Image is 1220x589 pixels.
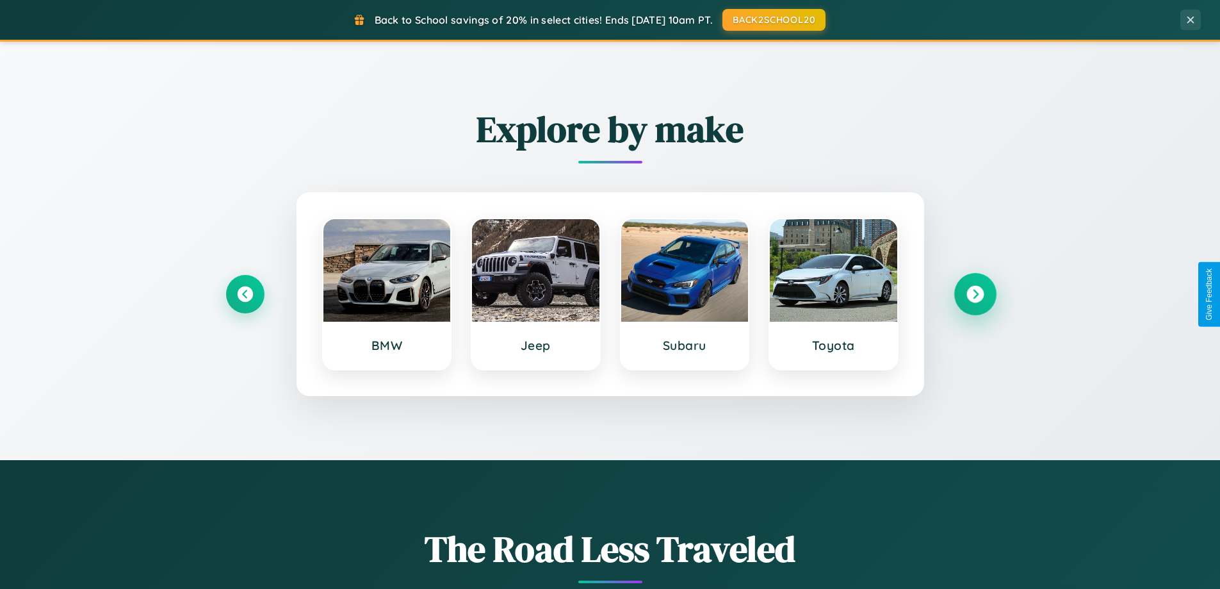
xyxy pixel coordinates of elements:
[375,13,713,26] span: Back to School savings of 20% in select cities! Ends [DATE] 10am PT.
[336,338,438,353] h3: BMW
[226,104,995,154] h2: Explore by make
[722,9,826,31] button: BACK2SCHOOL20
[783,338,884,353] h3: Toyota
[485,338,587,353] h3: Jeep
[226,524,995,574] h1: The Road Less Traveled
[634,338,736,353] h3: Subaru
[1205,269,1214,320] div: Give Feedback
